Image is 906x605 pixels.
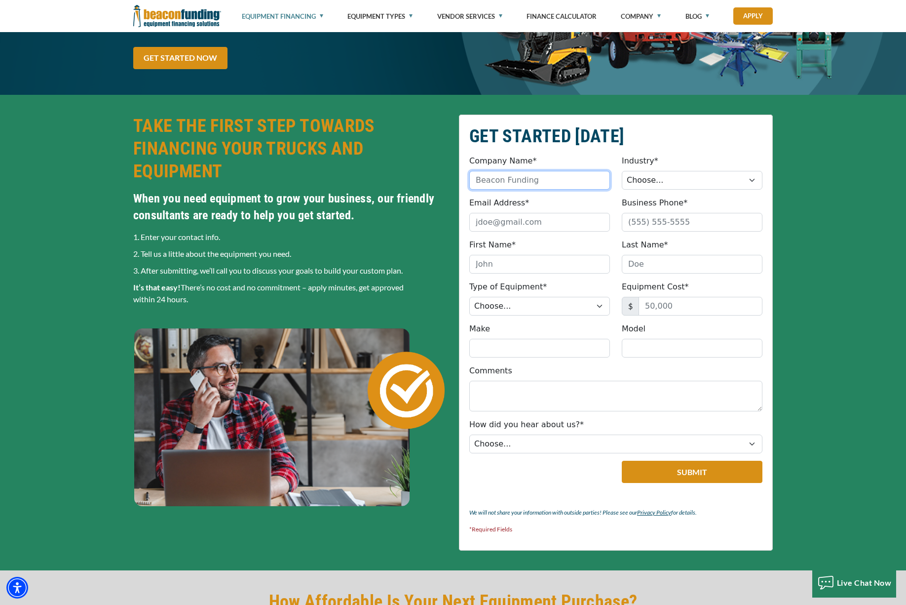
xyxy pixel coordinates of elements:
[622,255,762,274] input: Doe
[733,7,773,25] a: Apply
[469,125,762,148] h2: GET STARTED [DATE]
[469,323,490,335] label: Make
[133,115,447,183] h2: TAKE THE FIRST STEP TOWARDS FINANCING YOUR TRUCKS AND EQUIPMENT
[469,365,512,377] label: Comments
[469,155,536,167] label: Company Name*
[469,507,762,519] p: We will not share your information with outside parties! Please see our for details.
[133,248,447,260] p: 2. Tell us a little about the equipment you need.
[469,255,610,274] input: John
[639,297,762,316] input: 50,000
[622,297,639,316] span: $
[622,281,689,293] label: Equipment Cost*
[469,461,589,491] iframe: reCAPTCHA
[622,197,687,209] label: Business Phone*
[637,509,671,516] a: Privacy Policy
[133,231,447,243] p: 1. Enter your contact info.
[812,568,897,598] button: Live Chat Now
[469,213,610,232] input: jdoe@gmail.com
[6,577,28,599] div: Accessibility Menu
[469,171,610,190] input: Beacon Funding
[469,281,547,293] label: Type of Equipment*
[622,323,645,335] label: Model
[469,419,584,431] label: How did you hear about us?*
[622,461,762,483] button: Submit
[622,239,668,251] label: Last Name*
[469,524,762,535] p: *Required Fields
[133,190,447,224] h4: When you need equipment to grow your business, our friendly consultants are ready to help you get...
[133,282,181,292] strong: It’s that easy!
[133,265,447,277] p: 3. After submitting, we’ll call you to discuss your goals to build your custom plan.
[469,239,516,251] label: First Name*
[622,213,762,232] input: (555) 555-5555
[133,327,447,506] img: Man on phone
[133,282,447,305] p: There’s no cost and no commitment – apply minutes, get approved within 24 hours.
[469,197,529,209] label: Email Address*
[837,578,892,587] span: Live Chat Now
[133,47,227,69] a: GET STARTED NOW
[622,155,658,167] label: Industry*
